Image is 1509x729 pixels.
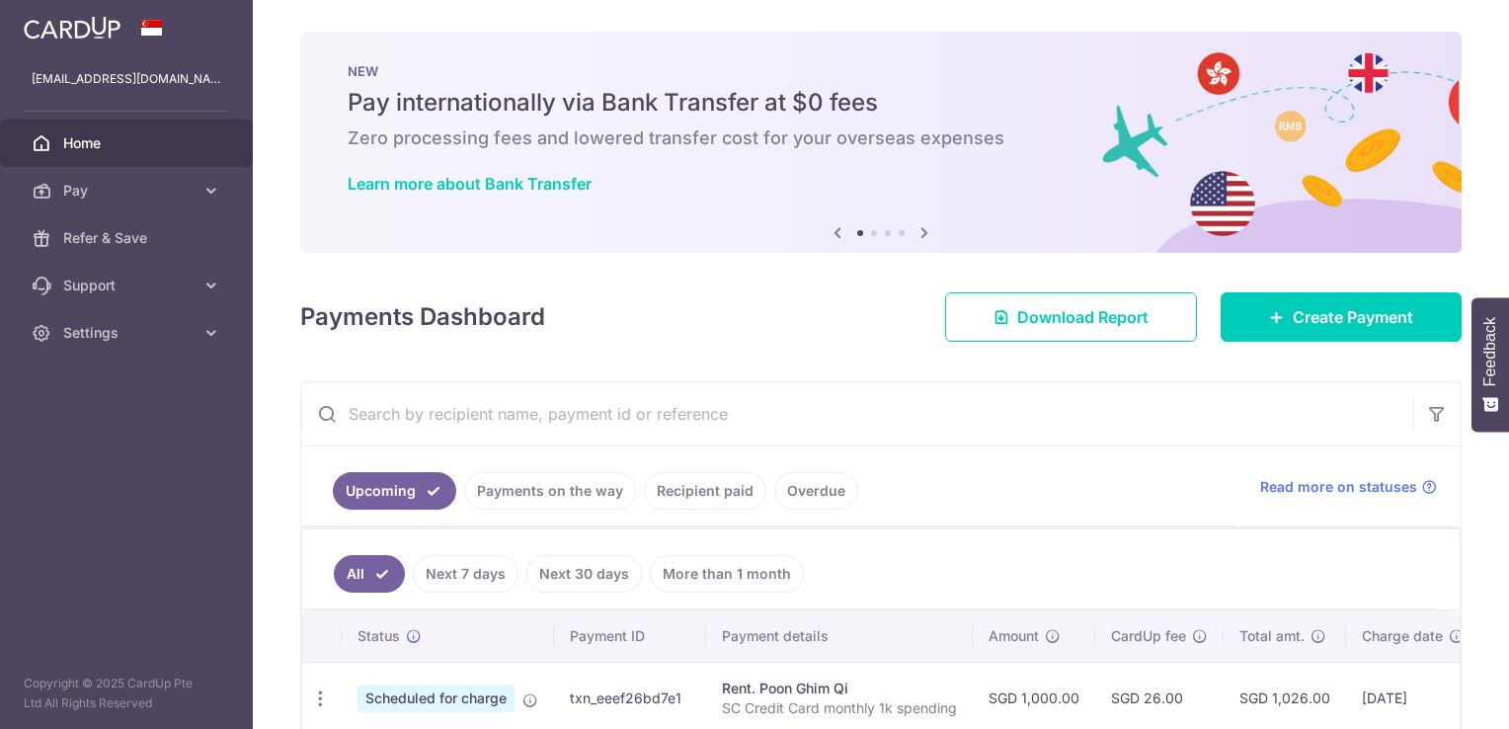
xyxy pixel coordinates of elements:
a: More than 1 month [650,555,804,593]
a: Payments on the way [464,472,636,510]
span: Download Report [1017,305,1149,329]
input: Search by recipient name, payment id or reference [301,382,1413,445]
a: Download Report [945,292,1197,342]
span: Feedback [1481,317,1499,386]
a: Overdue [774,472,858,510]
span: Amount [989,626,1039,646]
img: Bank transfer banner [300,32,1462,253]
th: Payment details [706,610,973,662]
img: CardUp [24,16,120,40]
div: Rent. Poon Ghim Qi [722,679,957,698]
p: [EMAIL_ADDRESS][DOMAIN_NAME] [32,69,221,89]
a: Recipient paid [644,472,766,510]
span: Settings [63,323,194,343]
h4: Payments Dashboard [300,299,545,335]
a: Read more on statuses [1260,477,1437,497]
span: Status [357,626,400,646]
span: Home [63,133,194,153]
a: Upcoming [333,472,456,510]
a: All [334,555,405,593]
span: Pay [63,181,194,201]
span: Read more on statuses [1260,477,1417,497]
th: Payment ID [554,610,706,662]
span: Charge date [1362,626,1443,646]
span: CardUp fee [1111,626,1186,646]
button: Feedback - Show survey [1471,297,1509,432]
span: Support [63,276,194,295]
a: Next 7 days [413,555,518,593]
span: Scheduled for charge [357,685,515,712]
h5: Pay internationally via Bank Transfer at $0 fees [348,87,1414,119]
span: Create Payment [1293,305,1413,329]
span: Total amt. [1239,626,1305,646]
a: Create Payment [1221,292,1462,342]
a: Next 30 days [526,555,642,593]
span: Refer & Save [63,228,194,248]
p: NEW [348,63,1414,79]
h6: Zero processing fees and lowered transfer cost for your overseas expenses [348,126,1414,150]
p: SC Credit Card monthly 1k spending [722,698,957,718]
a: Learn more about Bank Transfer [348,174,592,194]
